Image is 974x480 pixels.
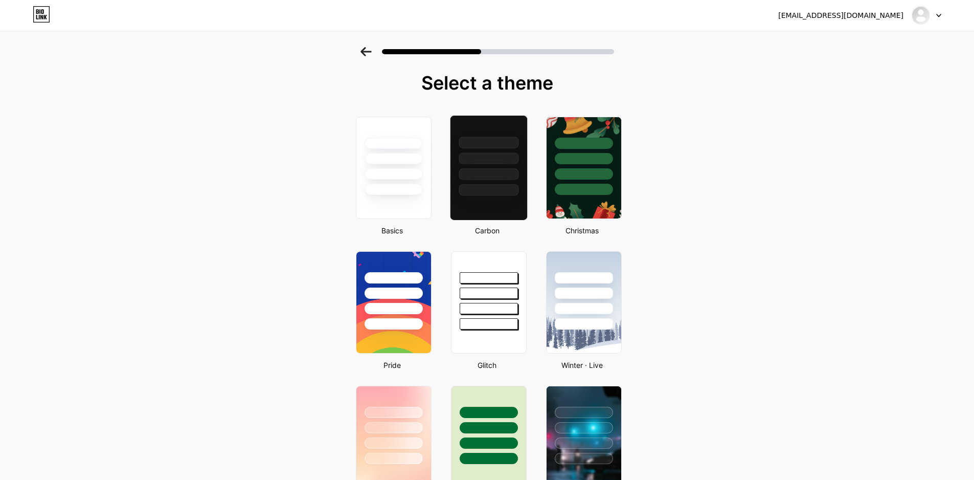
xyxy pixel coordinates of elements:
div: Pride [353,360,432,370]
div: Christmas [543,225,622,236]
div: [EMAIL_ADDRESS][DOMAIN_NAME] [778,10,903,21]
div: Basics [353,225,432,236]
div: Winter · Live [543,360,622,370]
div: Carbon [448,225,527,236]
div: Select a theme [352,73,623,93]
div: Glitch [448,360,527,370]
img: grouptravel [911,6,931,25]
